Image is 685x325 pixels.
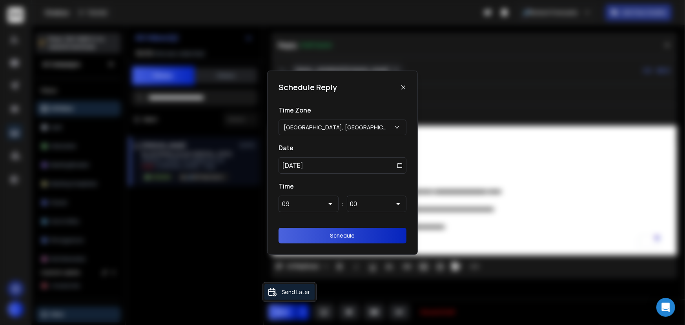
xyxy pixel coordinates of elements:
p: Send Later [282,288,310,296]
button: [DATE] [279,157,406,174]
span: : [342,199,344,209]
h1: Date [279,143,406,153]
h1: Time [279,182,406,191]
div: 00 [350,199,357,209]
p: [GEOGRAPHIC_DATA], [GEOGRAPHIC_DATA], [GEOGRAPHIC_DATA] (UTC+5:00) [284,123,390,131]
div: Open Intercom Messenger [656,298,675,317]
div: 09 [282,199,290,209]
p: [DATE] [282,161,303,170]
h1: Schedule Reply [279,82,337,93]
button: Schedule [279,228,406,243]
h1: Time Zone [279,105,406,115]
